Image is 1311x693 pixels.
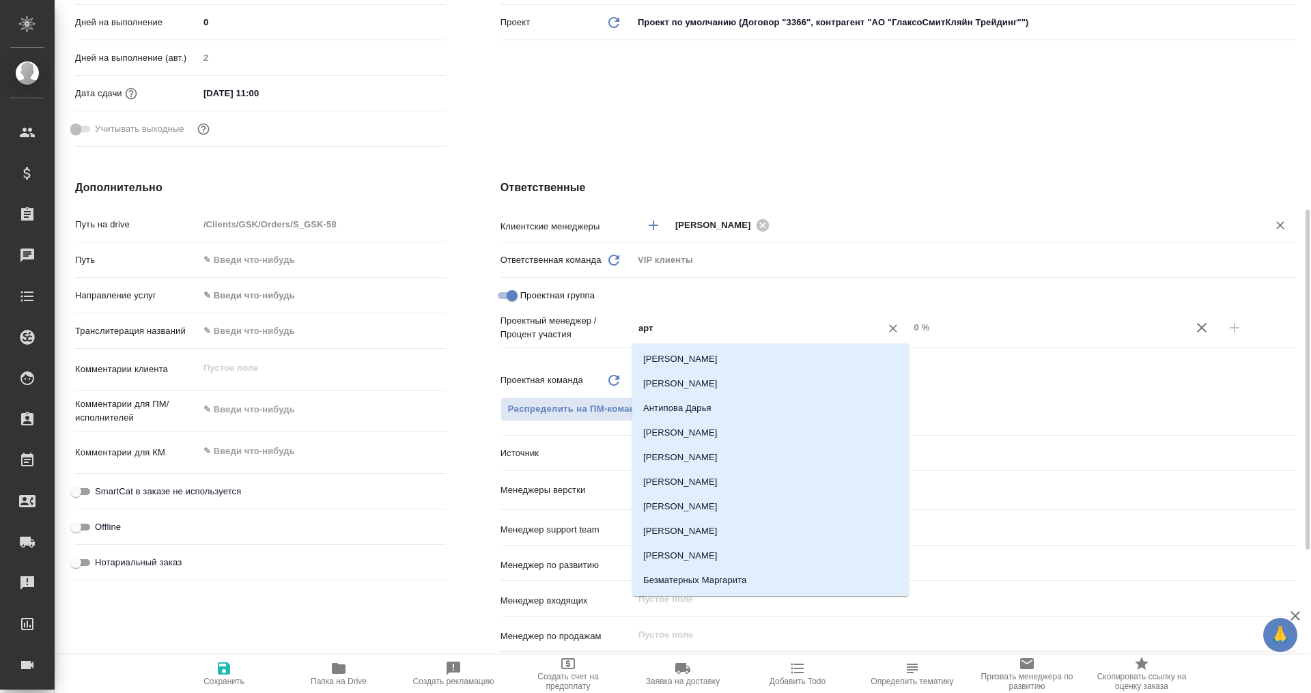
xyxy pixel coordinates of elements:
[770,677,826,686] span: Добавить Todo
[501,483,633,497] p: Менеджеры верстки
[501,447,633,460] p: Источник
[978,672,1076,691] span: Призвать менеджера по развитию
[632,371,909,396] li: [PERSON_NAME]
[519,672,617,691] span: Создать счет на предоплату
[501,397,654,421] button: Распределить на ПМ-команду
[199,12,446,32] input: ✎ Введи что-нибудь
[901,327,904,330] button: Close
[95,556,182,569] span: Нотариальный заказ
[675,218,759,232] span: [PERSON_NAME]
[75,16,199,29] p: Дней на выполнение
[75,87,122,100] p: Дата сдачи
[396,655,511,693] button: Создать рекламацию
[501,373,583,387] p: Проектная команда
[203,289,429,302] div: ✎ Введи что-нибудь
[195,120,212,138] button: Выбери, если сб и вс нужно считать рабочими днями для выполнения заказа.
[637,626,1264,642] input: Пустое поле
[75,51,199,65] p: Дней на выполнение (авт.)
[1084,655,1199,693] button: Скопировать ссылку на оценку заказа
[95,520,121,534] span: Offline
[637,591,1264,607] input: Пустое поле
[501,594,633,608] p: Менеджер входящих
[884,319,903,338] button: Очистить
[75,180,446,196] h4: Дополнительно
[633,442,1296,465] div: Прочее
[637,209,670,242] button: Добавить менеджера
[637,520,1246,536] input: ✎ Введи что-нибудь
[625,655,740,693] button: Заявка на доставку
[637,481,1246,497] input: ✎ Введи что-нибудь
[675,216,774,234] div: [PERSON_NAME]
[501,253,602,267] p: Ответственная команда
[95,485,241,498] span: SmartCat в заказе не используется
[203,677,244,686] span: Сохранить
[511,655,625,693] button: Создать счет на предоплату
[632,396,909,421] li: Антипова Дарья
[95,122,184,136] span: Учитывать выходные
[970,655,1084,693] button: Призвать менеджера по развитию
[508,401,647,417] span: Распределить на ПМ-команду
[632,347,909,371] li: [PERSON_NAME]
[199,321,446,341] input: ✎ Введи что-нибудь
[1092,672,1191,691] span: Скопировать ссылку на оценку заказа
[199,284,446,307] div: ✎ Введи что-нибудь
[1263,618,1297,652] button: 🙏
[75,324,199,338] p: Транслитерация названий
[855,655,970,693] button: Определить тематику
[311,677,367,686] span: Папка на Drive
[632,568,909,593] li: Безматерных Маргарита
[740,655,855,693] button: Добавить Todo
[199,250,446,270] input: ✎ Введи что-нибудь
[413,677,494,686] span: Создать рекламацию
[1271,216,1290,235] button: Очистить
[501,523,633,537] p: Менеджер support team
[646,677,720,686] span: Заявка на доставку
[199,48,446,68] input: Пустое поле
[632,445,909,470] li: [PERSON_NAME]
[633,11,1296,34] div: Проект по умолчанию (Договор "3366", контрагент "АО "ГлаксоСмитКляйн Трейдинг"")
[501,220,633,234] p: Клиентские менеджеры
[501,397,654,421] span: В заказе уже есть ответственный ПМ или ПМ группа
[871,677,953,686] span: Определить тематику
[75,218,199,231] p: Путь на drive
[632,470,909,494] li: [PERSON_NAME]
[501,16,531,29] p: Проект
[501,630,633,643] p: Менеджер по продажам
[501,180,1296,196] h4: Ответственные
[75,446,199,459] p: Комментарии для КМ
[1288,487,1291,490] button: Open
[637,555,1264,571] input: Пустое поле
[520,289,595,302] span: Проектная группа
[632,421,909,445] li: [PERSON_NAME]
[632,593,909,617] li: [PERSON_NAME]
[1288,224,1291,227] button: Open
[167,655,281,693] button: Сохранить
[1269,621,1292,649] span: 🙏
[75,397,199,425] p: Комментарии для ПМ/исполнителей
[75,363,199,376] p: Комментарии клиента
[75,253,199,267] p: Путь
[909,317,1185,337] input: Пустое поле
[281,655,396,693] button: Папка на Drive
[501,314,633,341] p: Проектный менеджер / Процент участия
[632,519,909,543] li: [PERSON_NAME]
[1288,527,1291,530] button: Open
[632,494,909,519] li: [PERSON_NAME]
[199,83,318,103] input: ✎ Введи что-нибудь
[632,543,909,568] li: [PERSON_NAME]
[122,85,140,102] button: Если добавить услуги и заполнить их объемом, то дата рассчитается автоматически
[75,289,199,302] p: Направление услуг
[501,558,633,572] p: Менеджер по развитию
[633,249,1296,272] div: VIP клиенты
[199,214,446,234] input: Пустое поле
